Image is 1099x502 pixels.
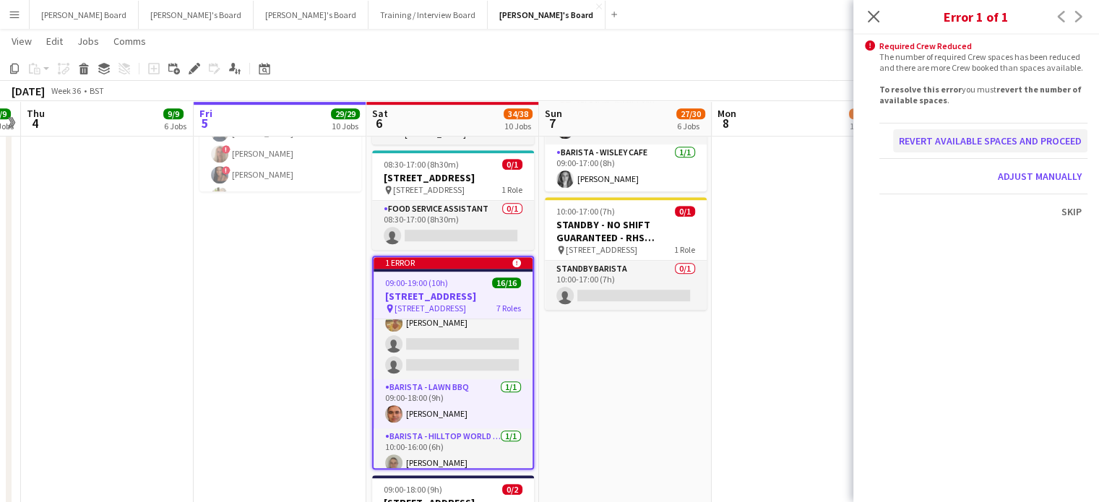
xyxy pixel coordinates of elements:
[197,115,212,131] span: 5
[717,107,736,120] span: Mon
[384,159,459,170] span: 08:30-17:00 (8h30m)
[163,108,184,119] span: 9/9
[853,7,1099,26] h3: Error 1 of 1
[372,107,388,120] span: Sat
[139,1,254,29] button: [PERSON_NAME]'s Board
[374,257,533,269] div: 1 error
[879,84,1082,105] b: revert the number of available spaces
[40,32,69,51] a: Edit
[372,201,534,250] app-card-role: Food Service Assistant0/108:30-17:00 (8h30m)
[46,35,63,48] span: Edit
[222,145,230,154] span: !
[676,108,705,119] span: 27/30
[545,197,707,310] app-job-card: 10:00-17:00 (7h)0/1STANDBY - NO SHIFT GUARANTEED - RHS [STREET_ADDRESS] [STREET_ADDRESS]1 RoleSTA...
[372,150,534,250] app-job-card: 08:30-17:00 (8h30m)0/1[STREET_ADDRESS] [STREET_ADDRESS]1 RoleFood Service Assistant0/108:30-17:00...
[369,1,488,29] button: Training / Interview Board
[385,277,448,288] span: 09:00-19:00 (10h)
[374,379,533,428] app-card-role: Barista - Lawn BBQ1/109:00-18:00 (9h)[PERSON_NAME]
[30,1,139,29] button: [PERSON_NAME] Board
[222,166,230,175] span: !
[545,261,707,310] app-card-role: STANDBY BARISTA0/110:00-17:00 (7h)
[496,303,521,313] span: 7 Roles
[370,115,388,131] span: 6
[504,121,532,131] div: 10 Jobs
[48,85,84,96] span: Week 36
[675,206,695,217] span: 0/1
[108,32,152,51] a: Comms
[72,32,105,51] a: Jobs
[372,171,534,184] h3: [STREET_ADDRESS]
[27,107,45,120] span: Thu
[332,121,359,131] div: 10 Jobs
[199,98,361,210] app-card-role: Barista - Foodhall4/409:00-17:00 (8h)![PERSON_NAME]![PERSON_NAME]![PERSON_NAME][PERSON_NAME]
[12,84,45,98] div: [DATE]
[501,184,522,195] span: 1 Role
[374,428,533,477] app-card-role: Barista - Hilltop World Food Cafe1/110:00-16:00 (6h)[PERSON_NAME]
[6,32,38,51] a: View
[12,35,32,48] span: View
[90,85,104,96] div: BST
[879,51,1087,105] div: The number of required Crew spaces has been reduced and there are more Crew booked than spaces av...
[992,165,1087,188] button: Adjust manually
[545,144,707,194] app-card-role: Barista - Wisley Cafe1/109:00-17:00 (8h)[PERSON_NAME]
[879,40,1087,51] div: Required Crew Reduced
[492,277,521,288] span: 16/16
[77,35,99,48] span: Jobs
[504,108,533,119] span: 34/38
[25,115,45,131] span: 4
[372,256,534,469] app-job-card: 1 error 09:00-19:00 (10h)16/16[STREET_ADDRESS] [STREET_ADDRESS]7 RolesBarista - EXTRA3/509:00-18:...
[488,1,605,29] button: [PERSON_NAME]'s Board
[715,115,736,131] span: 8
[566,244,637,255] span: [STREET_ADDRESS]
[850,121,877,131] div: 10 Jobs
[199,107,212,120] span: Fri
[331,108,360,119] span: 29/29
[502,484,522,495] span: 0/2
[384,484,442,495] span: 09:00-18:00 (9h)
[393,184,465,195] span: [STREET_ADDRESS]
[502,159,522,170] span: 0/1
[254,1,369,29] button: [PERSON_NAME]'s Board
[1056,200,1087,223] button: Skip
[556,206,615,217] span: 10:00-17:00 (7h)
[674,244,695,255] span: 1 Role
[879,84,962,95] b: To resolve this error
[849,108,878,119] span: 13/14
[677,121,704,131] div: 6 Jobs
[395,303,466,313] span: [STREET_ADDRESS]
[374,290,533,303] h3: [STREET_ADDRESS]
[545,218,707,244] h3: STANDBY - NO SHIFT GUARANTEED - RHS [STREET_ADDRESS]
[543,115,562,131] span: 7
[113,35,146,48] span: Comms
[893,129,1087,152] button: Revert available spaces and proceed
[545,107,562,120] span: Sun
[164,121,186,131] div: 6 Jobs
